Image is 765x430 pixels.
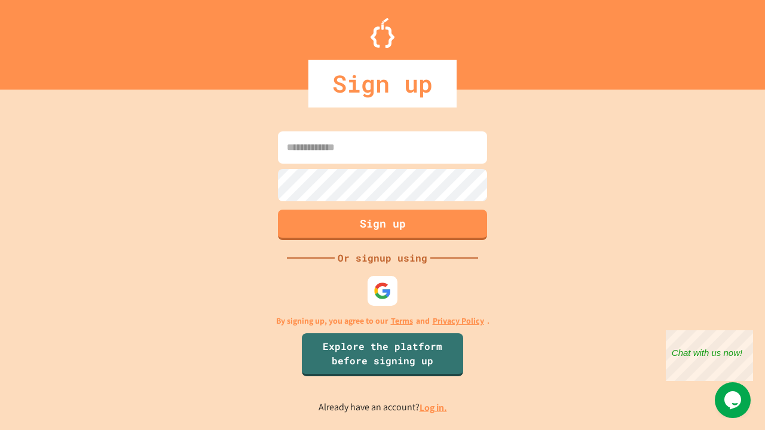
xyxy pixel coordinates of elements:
[302,333,463,376] a: Explore the platform before signing up
[433,315,484,327] a: Privacy Policy
[715,382,753,418] iframe: chat widget
[371,18,394,48] img: Logo.svg
[319,400,447,415] p: Already have an account?
[335,251,430,265] div: Or signup using
[278,210,487,240] button: Sign up
[391,315,413,327] a: Terms
[666,330,753,381] iframe: chat widget
[420,401,447,414] a: Log in.
[276,315,489,327] p: By signing up, you agree to our and .
[374,282,391,300] img: google-icon.svg
[308,60,457,107] div: Sign up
